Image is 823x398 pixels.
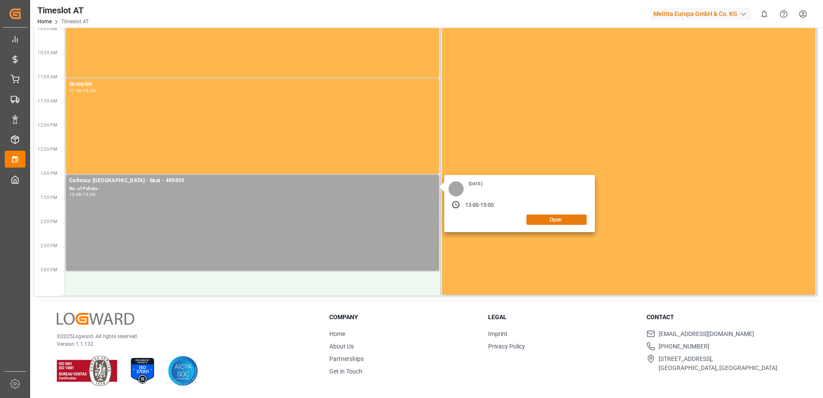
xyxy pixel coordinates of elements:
div: 11:00 [69,89,82,93]
button: show 0 new notifications [755,4,774,24]
div: - [82,193,83,196]
span: 11:00 AM [37,75,57,79]
button: Open [526,215,587,225]
div: 13:00 [83,89,96,93]
h3: Legal [488,313,636,322]
a: Imprint [488,330,507,337]
div: Timeslot AT [37,4,89,17]
a: Get in Touch [329,368,362,375]
span: 11:30 AM [37,99,57,103]
span: 1:00 PM [40,171,57,176]
button: Melitta Europa GmbH & Co. KG [650,6,755,22]
img: AICPA SOC [168,356,198,386]
span: 2:30 PM [40,243,57,248]
div: [DATE] [466,181,486,187]
a: Home [329,330,345,337]
div: - [82,89,83,93]
a: About Us [329,343,354,350]
span: 12:00 PM [37,123,57,127]
span: 3:00 PM [40,267,57,272]
img: ISO 9001 & ISO 14001 Certification [57,356,117,386]
button: Help Center [774,4,793,24]
h3: Company [329,313,477,322]
span: [PHONE_NUMBER] [659,342,709,351]
div: 13:00 [69,193,82,196]
a: Partnerships [329,355,364,362]
h3: Contact [647,313,795,322]
div: Occupied [69,80,436,89]
p: © 2025 Logward. All rights reserved. [57,333,308,340]
span: [EMAIL_ADDRESS][DOMAIN_NAME] [659,330,754,339]
div: 15:00 [480,202,494,209]
a: Privacy Policy [488,343,525,350]
div: 15:00 [83,193,96,196]
img: ISO 27001 Certification [127,356,158,386]
div: Cofresco [GEOGRAPHIC_DATA] - Skat - 489859 [69,177,436,185]
div: Melitta Europa GmbH & Co. KG [650,8,751,20]
div: - [479,202,480,209]
div: No. of Pallets - [69,185,436,193]
span: [STREET_ADDRESS], [GEOGRAPHIC_DATA], [GEOGRAPHIC_DATA] [659,354,777,373]
a: Home [37,19,52,25]
span: 1:30 PM [40,195,57,200]
span: 10:00 AM [37,26,57,31]
img: Logward Logo [57,313,134,325]
span: 10:30 AM [37,50,57,55]
div: 13:00 [465,202,479,209]
span: 2:00 PM [40,219,57,224]
span: 12:30 PM [37,147,57,152]
p: Version 1.1.132 [57,340,308,348]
